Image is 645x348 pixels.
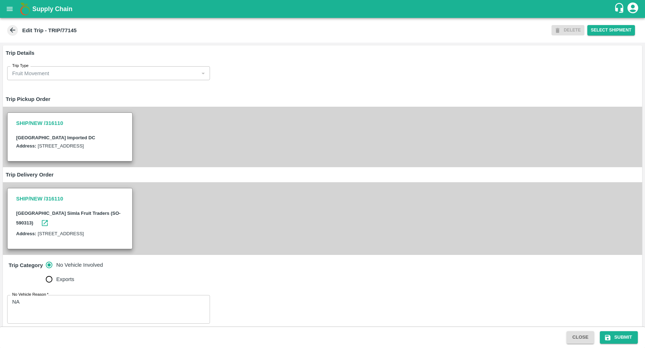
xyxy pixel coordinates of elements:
[12,69,49,77] p: Fruit Movement
[626,1,639,16] div: account of current user
[6,96,51,102] strong: Trip Pickup Order
[16,143,36,149] label: Address:
[16,135,95,140] b: [GEOGRAPHIC_DATA] Imported DC
[32,4,614,14] a: Supply Chain
[22,28,77,33] b: Edit Trip - TRIP/77145
[567,331,594,344] button: Close
[56,275,74,283] span: Exports
[46,258,109,287] div: trip_category
[38,143,84,149] label: [STREET_ADDRESS]
[16,194,124,203] h3: SHIP/NEW /316110
[16,119,124,128] h3: SHIP/NEW /316110
[16,231,36,236] label: Address:
[6,50,34,56] strong: Trip Details
[12,63,29,69] label: Trip Type
[56,261,103,269] span: No Vehicle Involved
[32,5,72,13] b: Supply Chain
[12,298,205,321] textarea: NA
[18,2,32,16] img: logo
[600,331,638,344] button: Submit
[614,3,626,15] div: customer-support
[38,231,84,236] label: [STREET_ADDRESS]
[587,25,635,35] button: Select Shipment
[1,1,18,17] button: open drawer
[16,211,120,226] b: [GEOGRAPHIC_DATA] Simla Fruit Traders (SO-590313)
[6,172,54,178] strong: Trip Delivery Order
[6,258,46,287] h6: Trip Category
[12,292,48,298] label: No Vehicle Reason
